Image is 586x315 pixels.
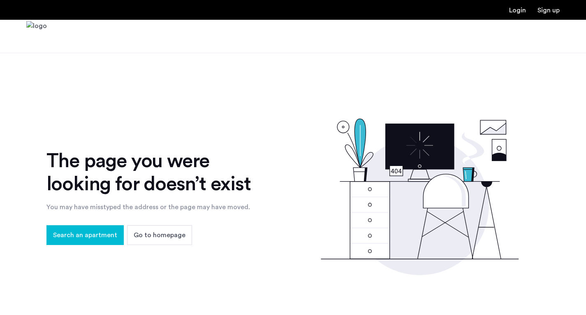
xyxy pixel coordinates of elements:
[537,7,560,14] a: Registration
[509,7,526,14] a: Login
[46,149,266,196] div: The page you were looking for doesn’t exist
[26,21,47,52] a: Cazamio Logo
[26,21,47,52] img: logo
[46,202,266,212] div: You may have misstyped the address or the page may have moved.
[53,230,117,240] span: Search an apartment
[46,225,124,245] button: button
[134,230,185,240] span: Go to homepage
[127,225,192,245] button: button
